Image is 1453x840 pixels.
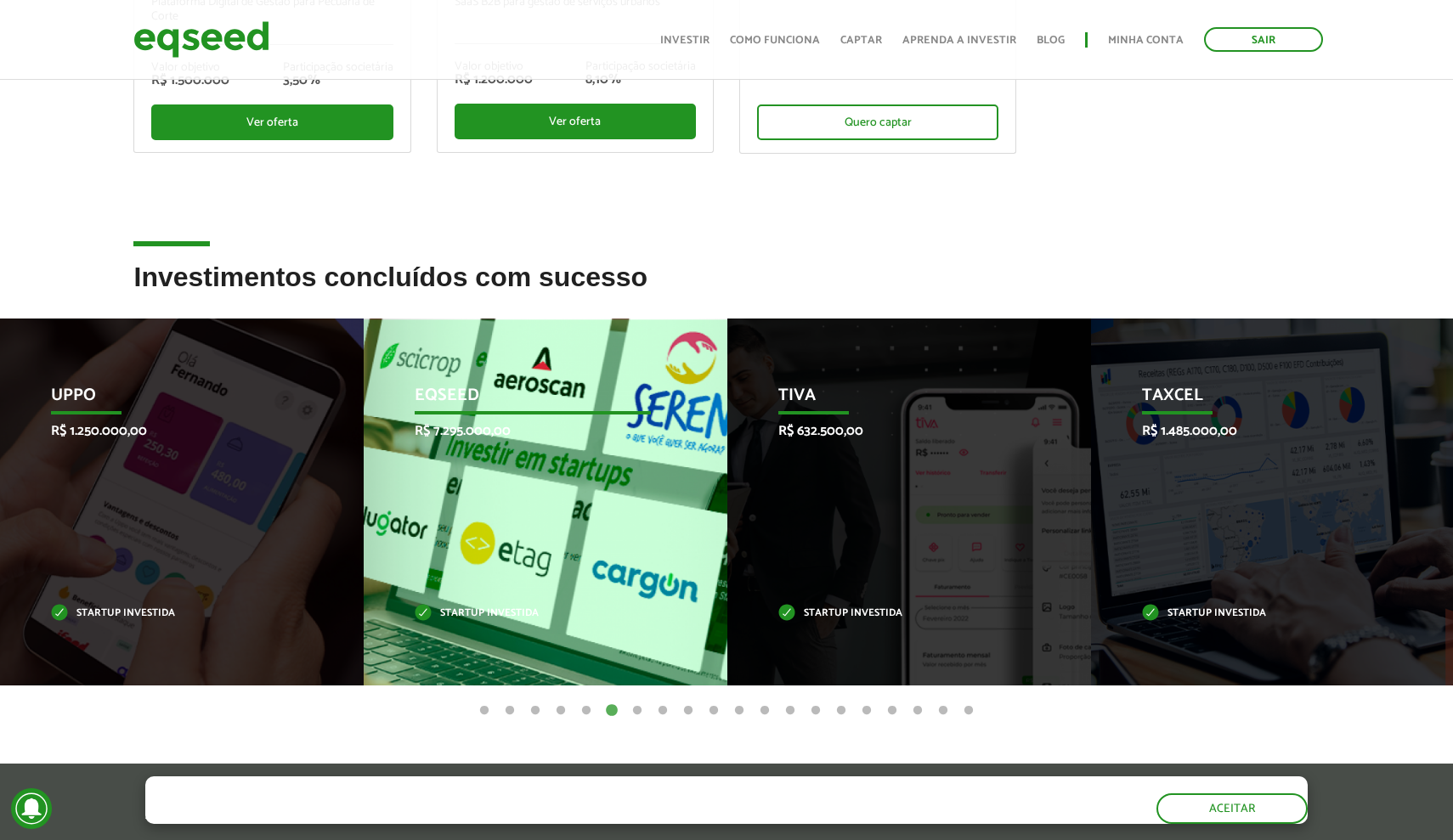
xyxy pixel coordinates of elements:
div: Ver oferta [455,104,696,139]
button: 16 of 20 [858,702,875,719]
p: Startup investida [51,609,288,618]
a: Minha conta [1108,35,1184,46]
button: 20 of 20 [960,702,977,719]
p: R$ 632.500,00 [778,423,1015,439]
a: Como funciona [730,35,820,46]
a: Aprenda a investir [902,35,1016,46]
button: 15 of 20 [833,702,850,719]
a: política de privacidade e de cookies [370,809,566,823]
div: Ver oferta [151,104,393,140]
button: 18 of 20 [909,702,926,719]
button: 6 of 20 [603,702,620,719]
button: 1 of 20 [476,702,493,719]
p: Tiva [778,386,1015,414]
button: 13 of 20 [782,702,799,719]
div: 8,10% [585,73,696,87]
p: Taxcel [1142,386,1379,414]
p: EqSeed [415,386,652,414]
button: 5 of 20 [578,702,595,719]
p: Ao clicar em "aceitar", você aceita nossa . [145,807,760,823]
a: Investir [660,35,710,46]
div: 3,50% [283,74,393,87]
p: Startup investida [415,609,652,618]
p: R$ 1.250.000,00 [51,423,288,439]
div: R$ 1.200.000 [455,73,533,87]
p: Uppo [51,386,288,414]
h2: Investimentos concluídos com sucesso [133,262,1319,318]
button: 4 of 20 [552,702,569,719]
a: Blog [1037,35,1065,46]
button: 12 of 20 [756,702,773,719]
button: 11 of 20 [731,702,748,719]
button: 17 of 20 [884,702,901,719]
div: R$ 1.500.000 [151,74,229,87]
button: 2 of 20 [501,702,518,719]
button: 14 of 20 [807,702,824,719]
button: 3 of 20 [527,702,544,719]
a: Sair [1204,27,1323,52]
h5: O site da EqSeed utiliza cookies para melhorar sua navegação. [145,776,760,803]
button: 10 of 20 [705,702,722,719]
button: 9 of 20 [680,702,697,719]
div: Quero captar [757,104,998,140]
button: 8 of 20 [654,702,671,719]
p: Startup investida [778,609,1015,618]
p: R$ 1.485.000,00 [1142,423,1379,439]
img: EqSeed [133,17,269,62]
p: R$ 7.295.000,00 [415,423,652,439]
button: Aceitar [1156,793,1308,824]
button: 7 of 20 [629,702,646,719]
button: 19 of 20 [935,702,952,719]
a: Captar [840,35,882,46]
p: Startup investida [1142,609,1379,618]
